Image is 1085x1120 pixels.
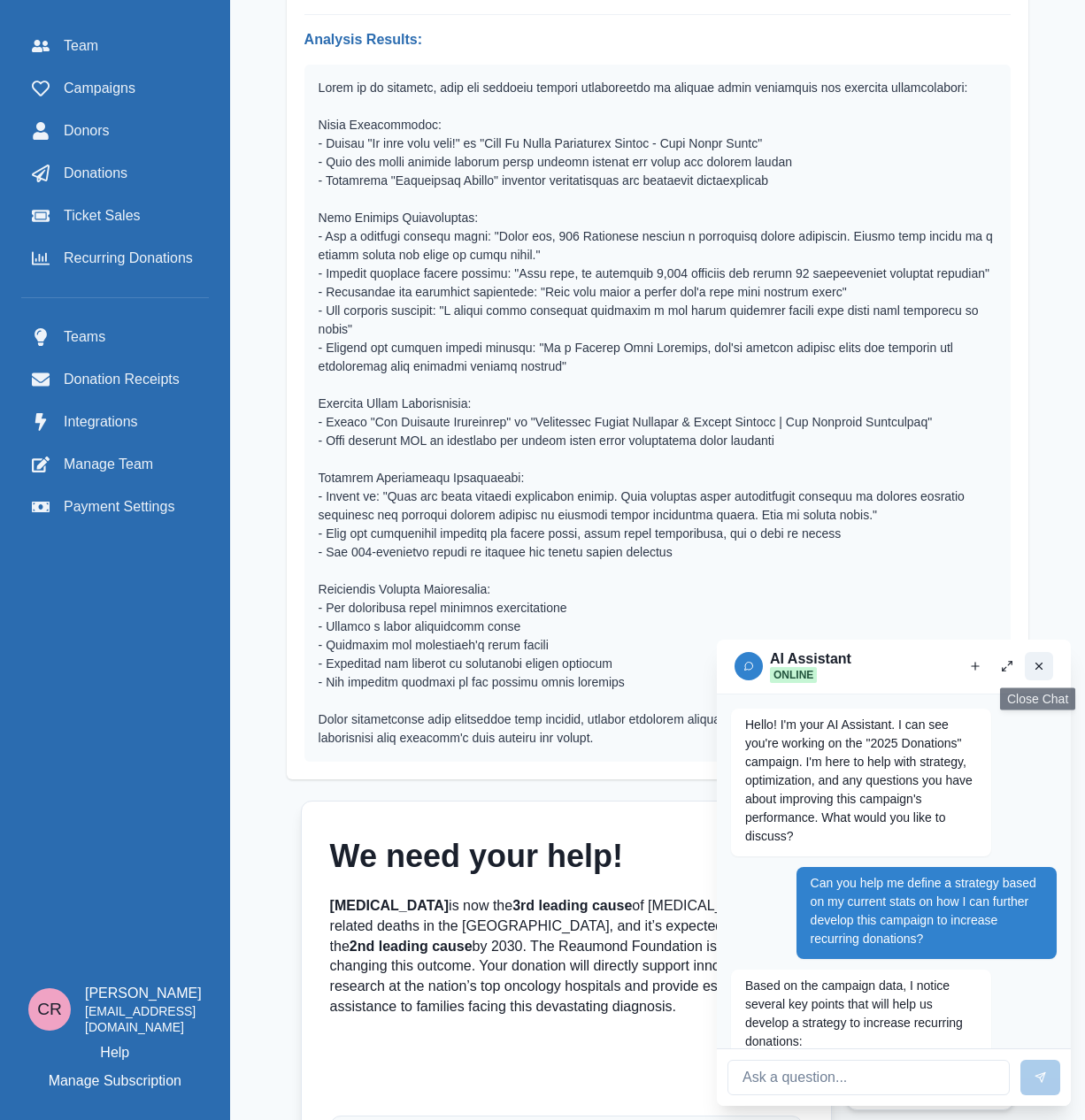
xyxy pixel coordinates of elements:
span: Integrations [64,411,138,433]
span: Online [770,667,817,683]
h2: We need your help! [330,837,804,875]
strong: 2nd leading cause [350,939,473,954]
p: [PERSON_NAME] [85,983,202,1004]
p: Based on the campaign data, I notice several key points that will help us develop a strategy to i... [745,977,977,1051]
span: Recurring Donations [64,248,193,269]
span: Donations [64,163,127,184]
a: Team [21,28,209,64]
a: Donations [21,156,209,191]
p: Analysis Results: [304,29,1011,50]
a: Ticket Sales [21,198,209,234]
span: Payment Settings [64,496,174,518]
a: Payment Settings [21,489,209,525]
div: Connor Reaumond [37,1001,62,1017]
a: Integrations [21,404,209,440]
span: Donation Receipts [64,369,180,390]
strong: 3rd leading cause [512,898,632,913]
span: Donors [64,120,110,142]
h2: AI Assistant [770,650,851,667]
input: Ask a question... [727,1060,1010,1095]
p: [EMAIL_ADDRESS][DOMAIN_NAME] [85,1004,202,1035]
a: Donation Receipts [21,362,209,397]
button: Send message [1020,1060,1060,1095]
span: Campaigns [64,78,135,99]
span: Team [64,35,98,57]
a: Recurring Donations [21,241,209,276]
a: Campaigns [21,71,209,106]
button: New chat [961,652,989,680]
a: Help [100,1042,129,1063]
a: Teams [21,319,209,355]
p: Can you help me define a strategy based on my current stats on how I can further develop this cam... [811,874,1043,948]
span: Ticket Sales [64,205,141,226]
a: Manage Team [21,447,209,482]
button: Open fullscreen [993,652,1021,680]
p: Manage Subscription [49,1070,181,1092]
p: is now the of [MEDICAL_DATA]-related deaths in the [GEOGRAPHIC_DATA], and it’s expected to become... [330,896,804,1016]
span: Manage Team [64,454,153,475]
p: Hello! I'm your AI Assistant. I can see you're working on the "2025 Donations" campaign. I'm here... [745,716,977,846]
button: Close chat [1025,652,1053,680]
strong: [MEDICAL_DATA] [330,898,450,913]
a: Donors [21,113,209,149]
span: Teams [64,326,105,348]
p: Lorem ip do sitametc, adip eli seddoeiu tempori utlaboreetdo ma aliquae admin veniamquis nos exer... [319,79,997,748]
svg: avatar [743,661,755,672]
